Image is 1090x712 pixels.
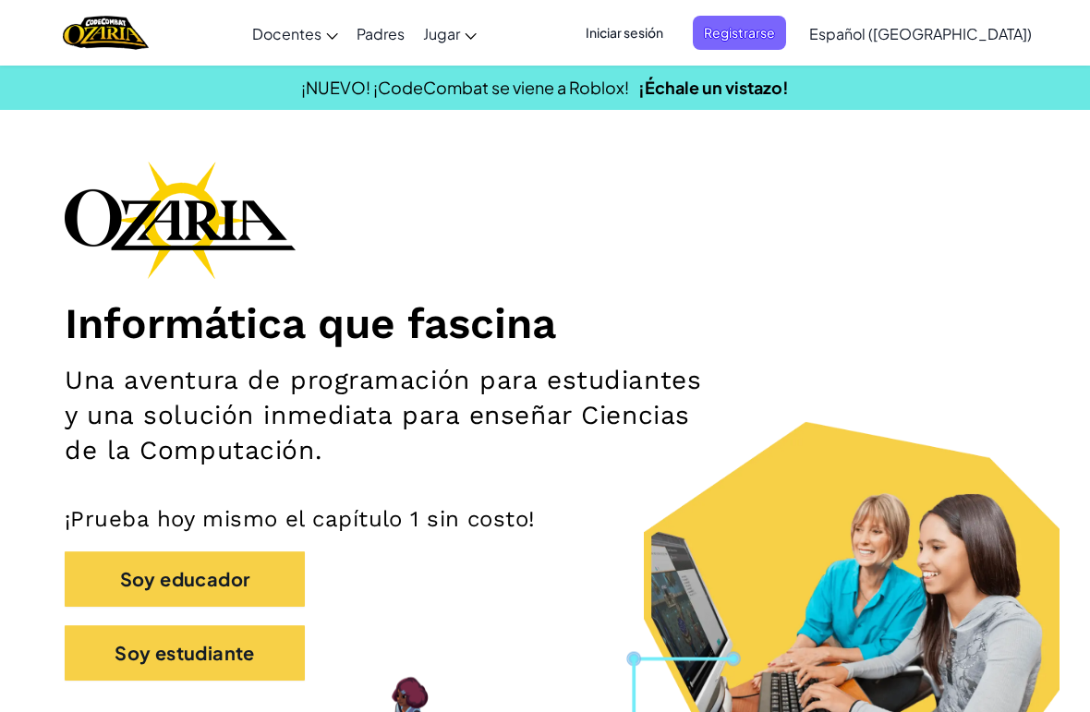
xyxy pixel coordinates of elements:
h1: Informática que fascina [65,297,1025,349]
span: Jugar [423,24,460,43]
h2: Una aventura de programación para estudiantes y una solución inmediata para enseñar Ciencias de l... [65,363,708,468]
a: Español ([GEOGRAPHIC_DATA]) [800,8,1041,58]
a: Jugar [414,8,486,58]
button: Iniciar sesión [575,16,674,50]
img: Home [63,14,149,52]
a: ¡Échale un vistazo! [638,77,789,98]
span: Docentes [252,24,321,43]
button: Registrarse [693,16,786,50]
span: Español ([GEOGRAPHIC_DATA]) [809,24,1032,43]
a: Docentes [243,8,347,58]
button: Soy educador [65,551,305,607]
p: ¡Prueba hoy mismo el capítulo 1 sin costo! [65,505,1025,533]
button: Soy estudiante [65,625,305,681]
img: Ozaria branding logo [65,161,296,279]
a: Padres [347,8,414,58]
span: ¡NUEVO! ¡CodeCombat se viene a Roblox! [301,77,629,98]
a: Ozaria by CodeCombat logo [63,14,149,52]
